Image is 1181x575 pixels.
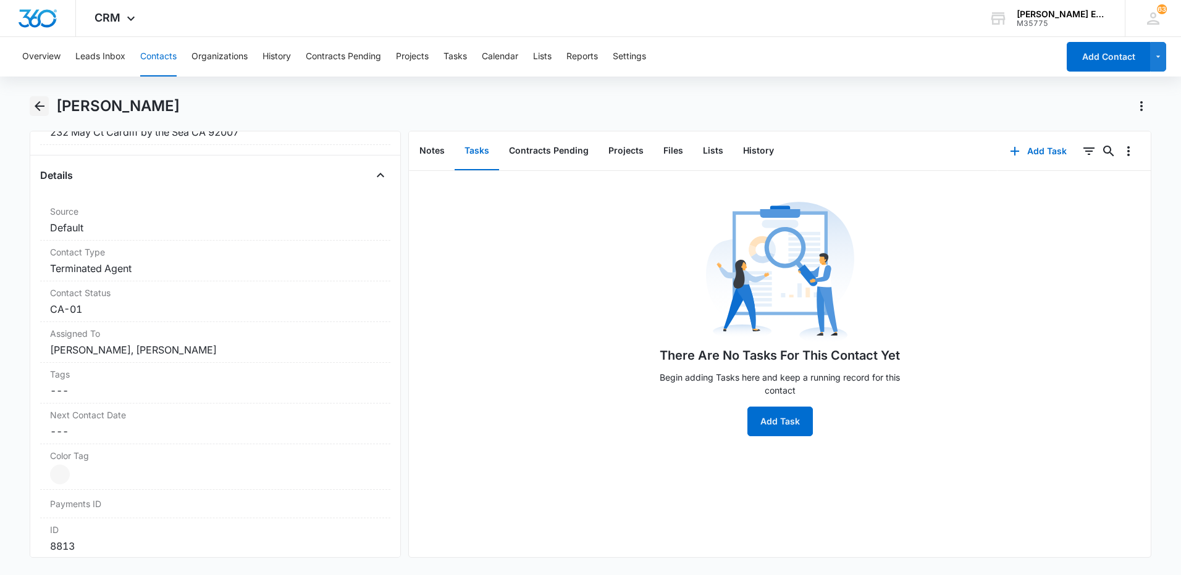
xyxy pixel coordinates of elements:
div: Assigned To[PERSON_NAME], [PERSON_NAME] [40,322,390,363]
button: Leads Inbox [75,37,125,77]
label: Assigned To [50,327,380,340]
button: Calendar [482,37,518,77]
button: Lists [533,37,552,77]
div: Color Tag [40,444,390,490]
button: Close [371,165,390,185]
button: Actions [1132,96,1151,116]
span: 63 [1157,4,1167,14]
button: Contacts [140,37,177,77]
dd: 232 May Ct Cardiff by the Sea CA 92007 [50,125,380,139]
button: Back [30,96,49,116]
button: Contracts Pending [499,132,599,170]
label: Next Contact Date [50,408,380,421]
button: Add Contact [1067,42,1150,72]
button: Files [654,132,693,170]
div: account id [1017,19,1107,28]
div: Tags--- [40,363,390,403]
dt: ID [50,523,380,536]
label: Tags [50,368,380,381]
dd: CA-01 [50,302,380,316]
button: Notes [410,132,455,170]
button: Projects [396,37,429,77]
button: Search... [1099,141,1119,161]
dd: Terminated Agent [50,261,380,276]
h1: [PERSON_NAME] [56,97,180,115]
button: Projects [599,132,654,170]
button: Add Task [998,136,1079,166]
label: Contact Status [50,286,380,299]
button: Add Task [747,407,813,436]
button: Overview [22,37,61,77]
dd: --- [50,383,380,398]
dd: 8813 [50,539,380,553]
button: Contracts Pending [306,37,381,77]
dd: --- [50,424,380,439]
button: Organizations [191,37,248,77]
dt: Payments ID [50,497,133,510]
h1: There Are No Tasks For This Contact Yet [660,346,900,365]
div: Next Contact Date--- [40,403,390,444]
h4: Details [40,168,73,183]
label: Source [50,205,380,218]
button: Overflow Menu [1119,141,1138,161]
p: Begin adding Tasks here and keep a running record for this contact [650,371,910,397]
dd: Default [50,220,380,235]
button: Tasks [455,132,499,170]
div: SourceDefault [40,200,390,241]
div: ID8813 [40,518,390,559]
label: Contact Type [50,246,380,259]
dd: [PERSON_NAME], [PERSON_NAME] [50,342,380,357]
button: Lists [693,132,733,170]
span: CRM [95,11,120,24]
button: History [263,37,291,77]
button: Filters [1079,141,1099,161]
button: Tasks [443,37,467,77]
div: account name [1017,9,1107,19]
div: Contact StatusCA-01 [40,281,390,322]
div: notifications count [1157,4,1167,14]
div: Contact TypeTerminated Agent [40,241,390,281]
button: History [733,132,784,170]
button: Reports [566,37,598,77]
label: Color Tag [50,449,380,462]
button: Settings [613,37,646,77]
img: No Data [706,198,854,346]
div: Payments ID [40,490,390,518]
